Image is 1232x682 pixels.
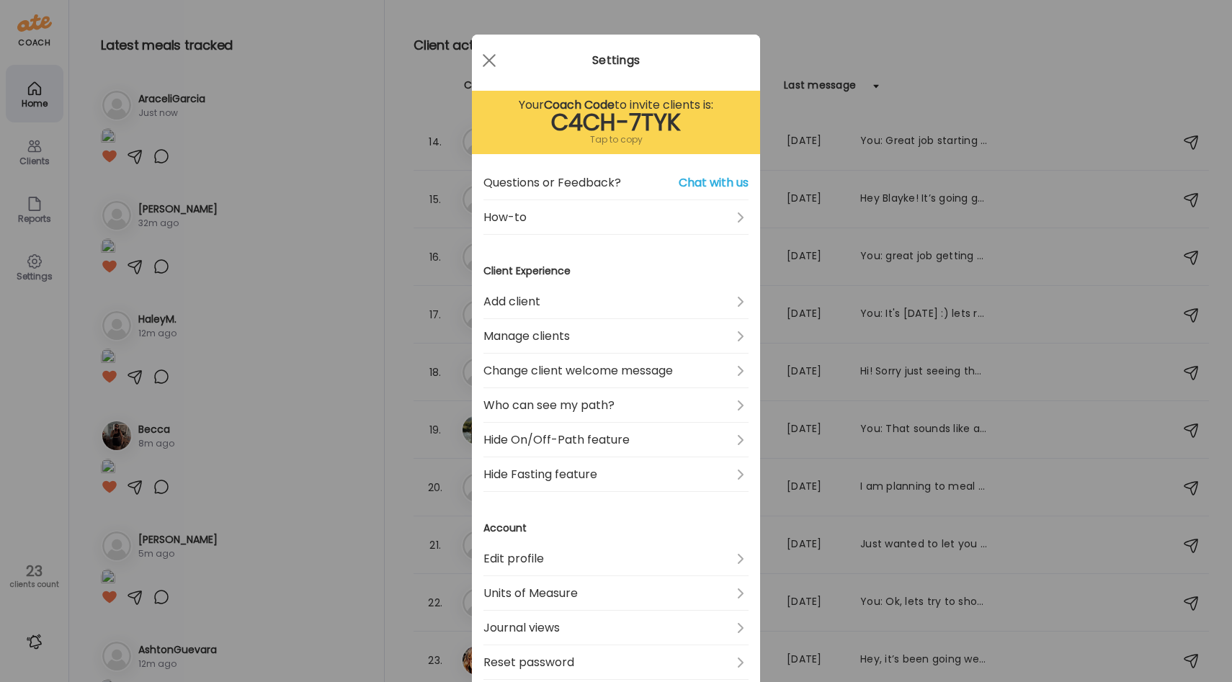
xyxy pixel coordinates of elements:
[483,423,749,457] a: Hide On/Off-Path feature
[679,174,749,192] span: Chat with us
[483,457,749,492] a: Hide Fasting feature
[483,645,749,680] a: Reset password
[483,319,749,354] a: Manage clients
[483,388,749,423] a: Who can see my path?
[483,200,749,235] a: How-to
[483,611,749,645] a: Journal views
[483,542,749,576] a: Edit profile
[483,576,749,611] a: Units of Measure
[544,97,615,113] b: Coach Code
[483,521,749,536] h3: Account
[483,97,749,114] div: Your to invite clients is:
[472,52,760,69] div: Settings
[483,284,749,319] a: Add client
[483,354,749,388] a: Change client welcome message
[483,131,749,148] div: Tap to copy
[483,166,749,200] a: Questions or Feedback?Chat with us
[483,114,749,131] div: C4CH-7TYK
[483,264,749,279] h3: Client Experience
